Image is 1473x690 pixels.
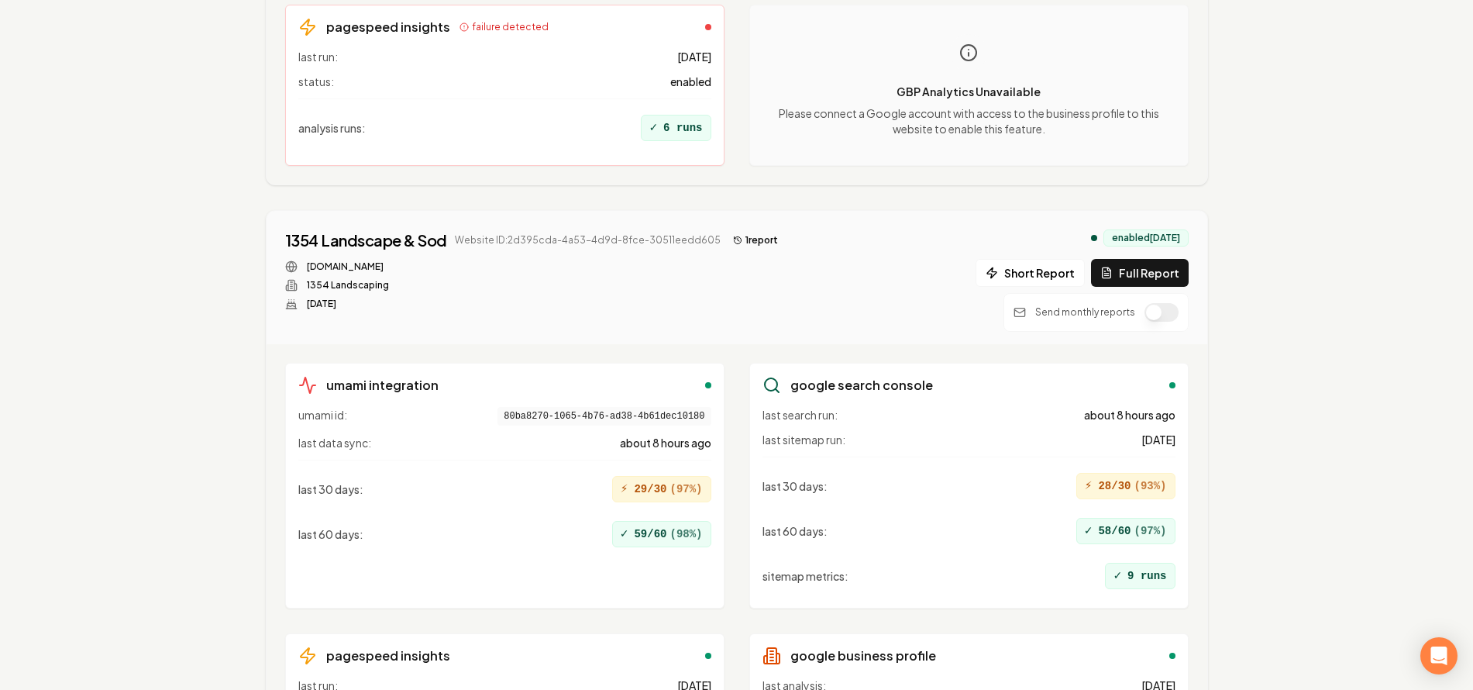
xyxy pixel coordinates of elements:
[1085,522,1093,540] span: ✓
[670,74,711,89] span: enabled
[298,435,371,450] span: last data sync:
[612,521,711,547] div: 59/60
[285,260,784,273] div: Website
[1105,563,1175,589] div: 9 runs
[285,229,447,251] a: 1354 Landscape & Sod
[472,21,549,33] span: failure detected
[1035,306,1135,319] p: Send monthly reports
[612,476,711,502] div: 29/30
[1103,229,1189,247] div: enabled [DATE]
[307,260,384,273] a: [DOMAIN_NAME]
[762,523,828,539] span: last 60 days :
[669,526,702,542] span: ( 98 %)
[1169,653,1175,659] div: enabled
[298,526,363,542] span: last 60 days :
[790,376,933,395] h3: google search console
[727,231,784,250] button: 1report
[1113,567,1121,585] span: ✓
[326,18,450,36] h3: pagespeed insights
[1076,518,1175,544] div: 58/60
[298,407,347,426] span: umami id:
[1091,235,1097,241] div: analytics enabled
[705,653,711,659] div: enabled
[326,376,439,395] h3: umami integration
[455,234,721,247] span: Website ID: 2d395cda-4a53-4d9d-8fce-30511eedd605
[298,481,363,497] span: last 30 days :
[705,24,711,30] div: failed
[326,647,450,665] h3: pagespeed insights
[762,105,1175,136] p: Please connect a Google account with access to the business profile to this website to enable thi...
[621,525,628,543] span: ✓
[1134,523,1166,539] span: ( 97 %)
[298,74,334,89] span: status:
[762,407,838,423] span: last search run:
[1076,473,1175,499] div: 28/30
[621,480,628,499] span: ⚡
[298,49,338,64] span: last run:
[762,432,845,447] span: last sitemap run:
[1141,432,1175,447] span: [DATE]
[298,120,366,136] span: analysis runs :
[1084,407,1175,423] span: about 8 hours ago
[620,435,711,450] span: about 8 hours ago
[677,49,711,64] span: [DATE]
[705,382,711,388] div: enabled
[649,119,657,137] span: ✓
[1091,259,1189,287] button: Full Report
[976,259,1085,287] button: Short Report
[790,647,936,665] h3: google business profile
[762,478,828,494] span: last 30 days :
[762,84,1175,99] p: GBP Analytics Unavailable
[497,407,711,426] span: 80ba8270-1065-4b76-ad38-4b61dec10180
[1420,637,1458,674] div: Open Intercom Messenger
[762,568,848,584] span: sitemap metrics :
[1085,477,1093,495] span: ⚡
[1169,382,1175,388] div: enabled
[641,115,711,141] div: 6 runs
[1134,478,1166,494] span: ( 93 %)
[669,481,702,497] span: ( 97 %)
